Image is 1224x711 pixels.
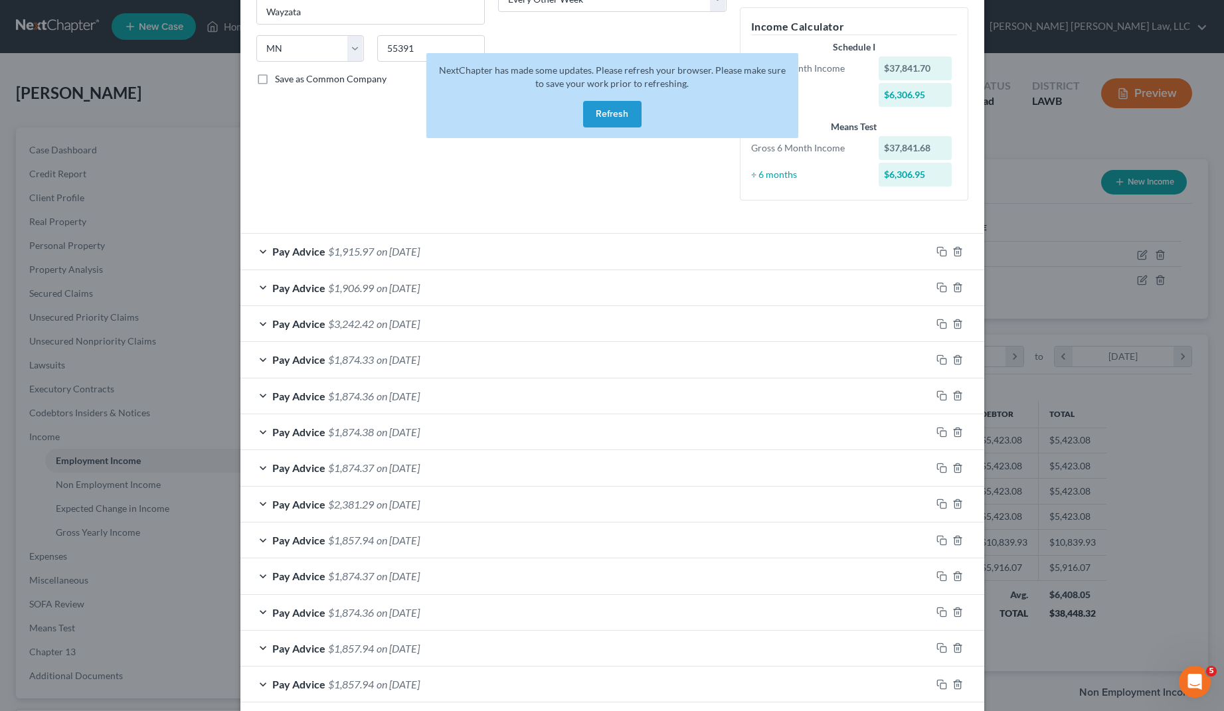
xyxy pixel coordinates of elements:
[328,353,374,366] span: $1,874.33
[328,606,374,619] span: $1,874.36
[377,642,420,655] span: on [DATE]
[751,19,957,35] h5: Income Calculator
[377,534,420,546] span: on [DATE]
[275,73,387,84] span: Save as Common Company
[879,163,952,187] div: $6,306.95
[272,461,325,474] span: Pay Advice
[328,498,374,511] span: $2,381.29
[377,461,420,474] span: on [DATE]
[272,245,325,258] span: Pay Advice
[1206,666,1217,676] span: 5
[744,62,873,75] div: Gross 6 Month Income
[583,101,642,127] button: Refresh
[328,426,374,438] span: $1,874.38
[328,570,374,582] span: $1,874.37
[377,498,420,511] span: on [DATE]
[328,678,374,690] span: $1,857.94
[1179,666,1211,698] iframe: Intercom live chat
[328,461,374,474] span: $1,874.37
[272,534,325,546] span: Pay Advice
[272,678,325,690] span: Pay Advice
[879,56,952,80] div: $37,841.70
[328,534,374,546] span: $1,857.94
[272,426,325,438] span: Pay Advice
[272,317,325,330] span: Pay Advice
[377,570,420,582] span: on [DATE]
[377,426,420,438] span: on [DATE]
[879,83,952,107] div: $6,306.95
[272,606,325,619] span: Pay Advice
[328,317,374,330] span: $3,242.42
[377,353,420,366] span: on [DATE]
[377,245,420,258] span: on [DATE]
[377,678,420,690] span: on [DATE]
[272,390,325,402] span: Pay Advice
[744,88,873,102] div: ÷ 6 months
[272,570,325,582] span: Pay Advice
[751,40,957,54] div: Schedule I
[377,606,420,619] span: on [DATE]
[328,390,374,402] span: $1,874.36
[328,281,374,294] span: $1,906.99
[751,120,957,133] div: Means Test
[377,390,420,402] span: on [DATE]
[377,317,420,330] span: on [DATE]
[439,64,786,89] span: NextChapter has made some updates. Please refresh your browser. Please make sure to save your wor...
[744,141,873,155] div: Gross 6 Month Income
[377,35,485,62] input: Enter zip...
[272,642,325,655] span: Pay Advice
[272,353,325,366] span: Pay Advice
[328,642,374,655] span: $1,857.94
[328,245,374,258] span: $1,915.97
[879,136,952,160] div: $37,841.68
[744,168,873,181] div: ÷ 6 months
[272,498,325,511] span: Pay Advice
[272,281,325,294] span: Pay Advice
[377,281,420,294] span: on [DATE]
